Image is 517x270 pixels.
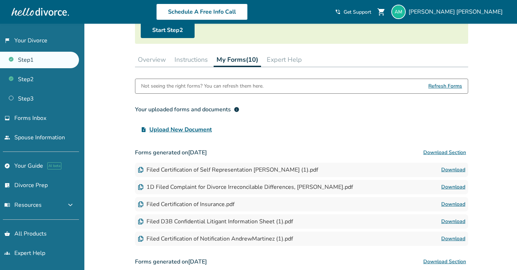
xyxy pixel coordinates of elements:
div: Your uploaded forms and documents [135,105,239,114]
a: phone_in_talkGet Support [335,9,371,15]
a: Download [441,234,465,243]
button: My Forms(10) [214,52,261,67]
button: Expert Help [264,52,305,67]
img: Document [138,184,144,190]
button: Download Section [421,255,468,269]
span: AI beta [47,162,61,169]
a: Start Step2 [141,22,195,38]
span: explore [4,163,10,169]
h3: Forms generated on [DATE] [135,145,468,160]
img: Document [138,201,144,207]
div: Not seeing the right forms? You can refresh them here. [141,79,264,93]
span: phone_in_talk [335,9,341,15]
div: Filed Certification of Self Representation [PERSON_NAME] (1).pdf [138,166,318,174]
a: Download [441,166,465,174]
button: Overview [135,52,169,67]
div: 1D Filed Complaint for Divorce Irreconcilable Differences, [PERSON_NAME].pdf [138,183,353,191]
div: Filed D3B Confidential Litigant Information Sheet (1).pdf [138,218,293,225]
span: list_alt_check [4,182,10,188]
h3: Forms generated on [DATE] [135,255,468,269]
a: Schedule A Free Info Call [156,4,248,20]
span: [PERSON_NAME] [PERSON_NAME] [409,8,506,16]
img: Document [138,236,144,242]
iframe: Chat Widget [481,236,517,270]
span: info [234,107,239,112]
button: Instructions [172,52,211,67]
span: Get Support [344,9,371,15]
span: inbox [4,115,10,121]
img: Document [138,167,144,173]
img: andyj296@gmail.com [391,5,406,19]
span: Forms Inbox [14,114,46,122]
a: Download [441,200,465,209]
span: expand_more [66,201,75,209]
span: shopping_basket [4,231,10,237]
a: Download [441,183,465,191]
div: Filed Certification of Notification AndrewMartinez (1).pdf [138,235,293,243]
div: Filed Certification of Insurance.pdf [138,200,234,208]
span: flag_2 [4,38,10,43]
span: upload_file [141,127,146,132]
button: Download Section [421,145,468,160]
span: people [4,135,10,140]
span: groups [4,250,10,256]
img: Document [138,219,144,224]
span: Resources [4,201,42,209]
span: menu_book [4,202,10,208]
span: Refresh Forms [428,79,462,93]
span: shopping_cart [377,8,386,16]
a: Download [441,217,465,226]
span: Upload New Document [149,125,212,134]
